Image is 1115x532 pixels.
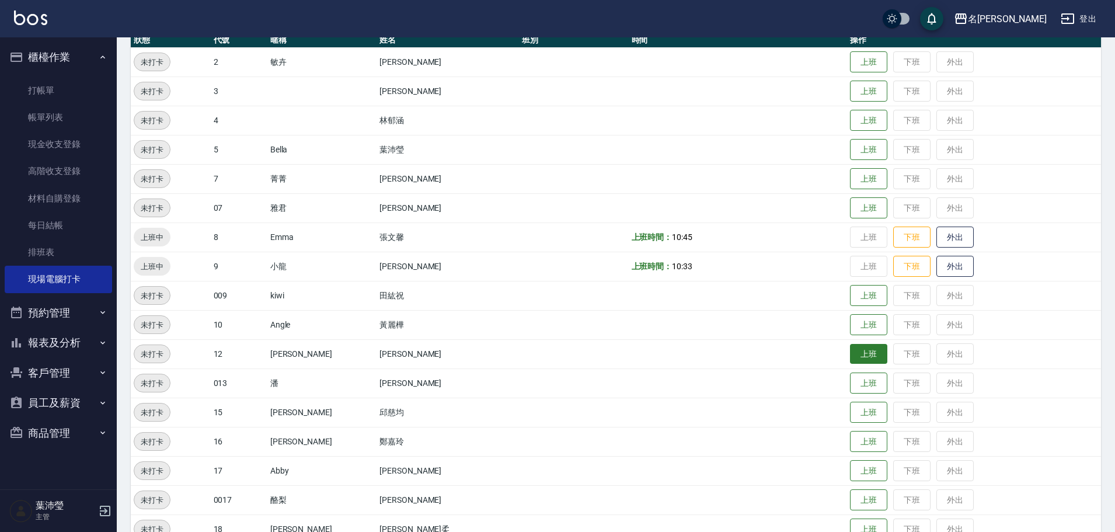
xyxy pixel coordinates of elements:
[36,500,95,512] h5: 葉沛瑩
[850,431,887,453] button: 上班
[850,314,887,336] button: 上班
[211,427,267,456] td: 16
[377,193,519,222] td: [PERSON_NAME]
[14,11,47,25] img: Logo
[519,33,628,48] th: 班別
[134,319,170,331] span: 未打卡
[211,368,267,398] td: 013
[377,310,519,339] td: 黃麗樺
[377,164,519,193] td: [PERSON_NAME]
[211,193,267,222] td: 07
[850,460,887,482] button: 上班
[134,144,170,156] span: 未打卡
[134,56,170,68] span: 未打卡
[377,485,519,514] td: [PERSON_NAME]
[850,168,887,190] button: 上班
[850,402,887,423] button: 上班
[267,485,377,514] td: 酪梨
[211,135,267,164] td: 5
[850,489,887,511] button: 上班
[377,252,519,281] td: [PERSON_NAME]
[5,104,112,131] a: 帳單列表
[134,114,170,127] span: 未打卡
[377,106,519,135] td: 林郁涵
[5,266,112,293] a: 現場電腦打卡
[134,406,170,419] span: 未打卡
[850,344,887,364] button: 上班
[267,281,377,310] td: kiwi
[5,298,112,328] button: 預約管理
[1056,8,1101,30] button: 登出
[850,285,887,307] button: 上班
[211,485,267,514] td: 0017
[267,427,377,456] td: [PERSON_NAME]
[672,262,692,271] span: 10:33
[9,499,33,523] img: Person
[211,222,267,252] td: 8
[672,232,692,242] span: 10:45
[850,197,887,219] button: 上班
[134,465,170,477] span: 未打卡
[632,232,673,242] b: 上班時間：
[211,281,267,310] td: 009
[267,339,377,368] td: [PERSON_NAME]
[211,164,267,193] td: 7
[850,110,887,131] button: 上班
[5,185,112,212] a: 材料自購登錄
[267,193,377,222] td: 雅君
[134,173,170,185] span: 未打卡
[949,7,1051,31] button: 名[PERSON_NAME]
[267,164,377,193] td: 菁菁
[134,348,170,360] span: 未打卡
[5,388,112,418] button: 員工及薪資
[211,47,267,77] td: 2
[267,135,377,164] td: Bella
[267,398,377,427] td: [PERSON_NAME]
[893,227,931,248] button: 下班
[5,358,112,388] button: 客戶管理
[850,139,887,161] button: 上班
[211,252,267,281] td: 9
[632,262,673,271] b: 上班時間：
[134,260,170,273] span: 上班中
[36,512,95,522] p: 主管
[5,42,112,72] button: 櫃檯作業
[850,373,887,394] button: 上班
[134,494,170,506] span: 未打卡
[5,158,112,185] a: 高階收支登錄
[377,456,519,485] td: [PERSON_NAME]
[377,47,519,77] td: [PERSON_NAME]
[211,339,267,368] td: 12
[211,398,267,427] td: 15
[377,135,519,164] td: 葉沛瑩
[377,281,519,310] td: 田紘祝
[850,81,887,102] button: 上班
[377,33,519,48] th: 姓名
[267,368,377,398] td: 潘
[5,77,112,104] a: 打帳單
[5,131,112,158] a: 現金收支登錄
[377,339,519,368] td: [PERSON_NAME]
[134,202,170,214] span: 未打卡
[134,436,170,448] span: 未打卡
[267,310,377,339] td: Angle
[211,33,267,48] th: 代號
[211,106,267,135] td: 4
[5,328,112,358] button: 報表及分析
[211,310,267,339] td: 10
[134,85,170,98] span: 未打卡
[267,47,377,77] td: 敏卉
[5,418,112,448] button: 商品管理
[211,456,267,485] td: 17
[968,12,1047,26] div: 名[PERSON_NAME]
[377,427,519,456] td: 鄭嘉玲
[377,77,519,106] td: [PERSON_NAME]
[267,222,377,252] td: Emma
[377,398,519,427] td: 邱慈均
[377,222,519,252] td: 張文馨
[5,239,112,266] a: 排班表
[134,231,170,244] span: 上班中
[629,33,848,48] th: 時間
[211,77,267,106] td: 3
[936,256,974,277] button: 外出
